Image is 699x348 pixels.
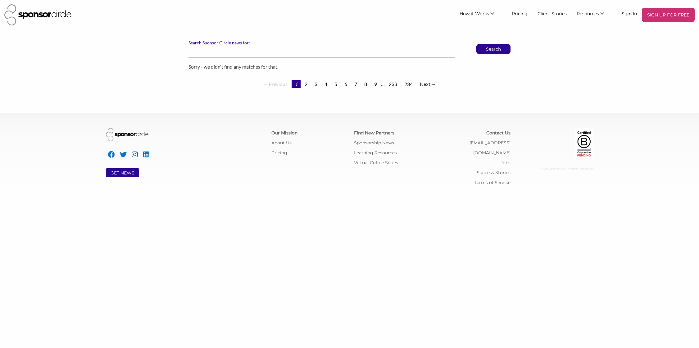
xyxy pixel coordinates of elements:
a: Our Mission [271,130,297,136]
a: Page 5 [331,80,340,88]
span: Resources [577,11,599,16]
a: Contact Us [486,130,511,136]
a: Find New Partners [354,130,394,136]
span: C: U: [589,167,593,170]
li: How it Works [455,8,507,22]
img: Certified Corporation Pending Logo [575,128,593,159]
a: Pricing [507,8,533,19]
li: Resources [572,8,617,22]
a: Page 3 [311,80,320,88]
p: Sorry - we didn't find any matches for that. [188,63,511,71]
a: Virtual Coffee Series [354,160,398,165]
a: Page 8 [361,80,370,88]
a: About Us [271,140,292,146]
a: GET NEWS [111,170,134,176]
a: Success Stories [477,170,511,175]
a: Page 233 [386,80,400,88]
a: Page 9 [371,80,380,88]
em: Page 1 [292,80,301,88]
a: Page 234 [401,80,416,88]
a: Pricing [271,150,287,156]
label: Search Sponsor Circle news for: [188,40,511,46]
p: SIGN UP FOR FREE [644,10,692,20]
a: Client Stories [533,8,572,19]
span: How it Works [460,11,489,16]
div: Pagination [188,80,511,88]
div: © 2025 Sponsor Circle - All Rights Reserved [520,164,593,174]
a: Sponsorship News [354,140,394,146]
span: ← Previous [260,80,291,88]
a: Next → [417,80,439,88]
a: [EMAIL_ADDRESS][DOMAIN_NAME] [470,140,511,156]
span: … [381,81,385,87]
a: Page 7 [351,80,360,88]
a: Page 4 [321,80,330,88]
a: Page 6 [341,80,350,88]
img: Sponsor Circle Logo [4,4,71,25]
a: Learning Resources [354,150,397,156]
a: Sign In [617,8,642,19]
a: Terms of Service [474,180,511,185]
button: Search [476,44,511,54]
img: Sponsor Circle Logo [106,128,148,141]
a: Page 2 [302,80,311,88]
a: Jobs [501,160,511,165]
